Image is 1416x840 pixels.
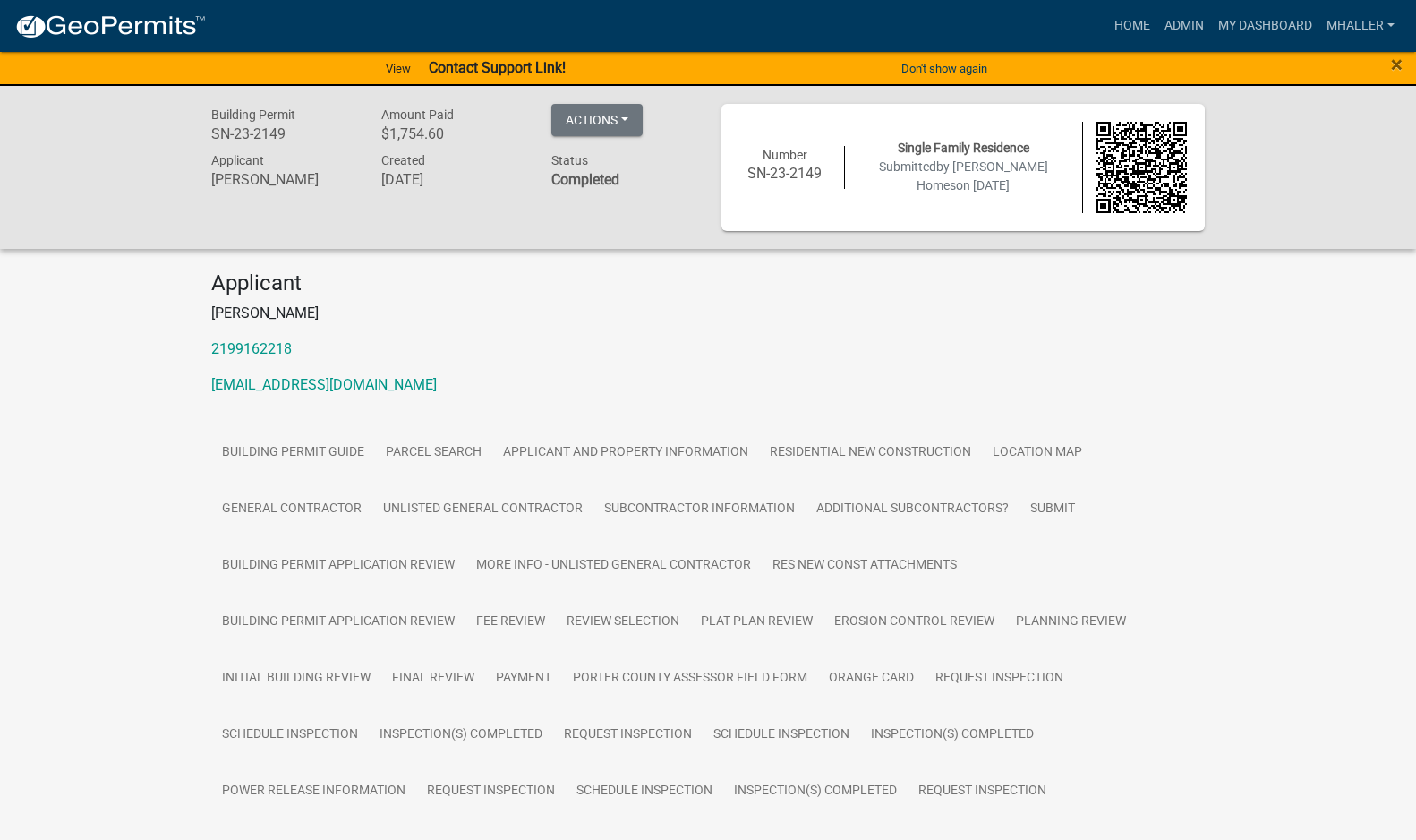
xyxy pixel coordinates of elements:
a: mhaller [1319,9,1402,43]
a: Building Permit Guide [211,424,375,482]
a: 2199162218 [211,340,292,357]
a: Subcontractor Information [593,481,806,538]
span: Submitted on [DATE] [879,159,1048,193]
a: Schedule Inspection [211,707,369,764]
a: Request Inspection [416,763,566,820]
button: Close [1391,54,1403,75]
strong: Contact Support Link! [429,59,566,76]
a: General Contractor [211,481,372,538]
a: Request Inspection [553,707,703,764]
a: Additional Subcontractors? [806,481,1019,538]
h4: Applicant [211,270,1205,296]
a: Initial Building Review [211,650,381,707]
button: Actions [551,104,643,136]
a: Plat Plan Review [690,594,823,651]
a: Inspection(s) Completed [860,707,1045,764]
a: Payment [485,650,562,707]
a: Applicant and Property Information [492,424,759,482]
a: Fee Review [465,594,556,651]
span: × [1391,52,1403,77]
span: Created [381,153,425,167]
a: View [379,54,418,83]
a: Request Inspection [925,650,1074,707]
span: Building Permit [211,107,295,122]
a: Home [1107,9,1157,43]
a: My Dashboard [1211,9,1319,43]
span: Status [551,153,588,167]
a: Orange Card [818,650,925,707]
a: Final Review [381,650,485,707]
span: Number [763,148,807,162]
a: [EMAIL_ADDRESS][DOMAIN_NAME] [211,376,437,393]
a: Building Permit Application Review [211,537,465,595]
a: Power Release Information [211,763,416,820]
a: Porter County Assessor Field Form [562,650,818,707]
a: Parcel search [375,424,492,482]
button: Don't show again [894,54,994,83]
h6: [DATE] [381,171,525,188]
a: Res New Const Attachments [762,537,968,595]
span: Single Family Residence [898,141,1029,155]
h6: SN-23-2149 [739,165,831,182]
strong: Completed [551,171,619,188]
a: Location Map [982,424,1093,482]
span: by [PERSON_NAME] Homes [917,159,1048,193]
a: Review Selection [556,594,690,651]
a: Erosion Control Review [823,594,1005,651]
span: Amount Paid [381,107,454,122]
a: Inspection(s) Completed [369,707,553,764]
a: Request Inspection [908,763,1057,820]
a: Building Permit Application Review [211,594,465,651]
img: QR code [1096,122,1188,213]
h6: SN-23-2149 [211,125,354,142]
h6: $1,754.60 [381,125,525,142]
a: Unlisted General Contractor [372,481,593,538]
p: [PERSON_NAME] [211,303,1205,324]
a: Residential New Construction [759,424,982,482]
a: Planning Review [1005,594,1137,651]
span: Applicant [211,153,264,167]
a: More Info - Unlisted General Contractor [465,537,762,595]
a: Schedule Inspection [566,763,723,820]
a: Inspection(s) Completed [723,763,908,820]
h6: [PERSON_NAME] [211,171,354,188]
a: Admin [1157,9,1211,43]
a: Schedule Inspection [703,707,860,764]
a: Submit [1019,481,1086,538]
